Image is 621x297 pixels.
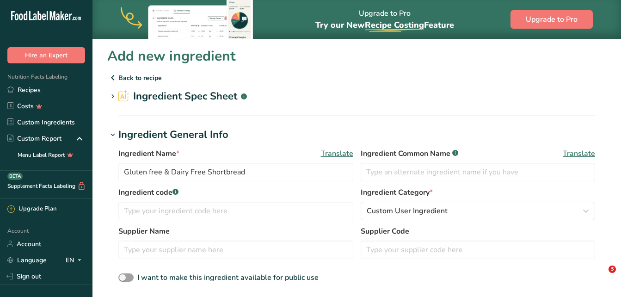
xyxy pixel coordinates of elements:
[361,148,458,159] span: Ingredient Common Name
[609,266,616,273] span: 3
[510,10,593,29] button: Upgrade to Pro
[66,254,85,266] div: EN
[7,134,61,143] div: Custom Report
[118,241,353,259] input: Type your supplier name here
[7,204,56,214] div: Upgrade Plan
[118,89,247,104] h2: Ingredient Spec Sheet
[118,187,353,198] label: Ingredient code
[361,202,596,220] button: Custom User Ingredient
[361,226,596,237] label: Supplier Code
[118,226,353,237] label: Supplier Name
[7,47,85,63] button: Hire an Expert
[137,272,319,283] span: I want to make this ingredient available for public use
[118,163,353,181] input: Type your ingredient name here
[367,205,448,217] span: Custom User Ingredient
[7,173,23,180] div: BETA
[118,148,179,159] span: Ingredient Name
[526,14,578,25] span: Upgrade to Pro
[321,148,353,159] span: Translate
[118,202,353,220] input: Type your ingredient code here
[365,19,424,31] span: Recipe Costing
[563,148,595,159] span: Translate
[107,46,236,67] h1: Add new ingredient
[118,127,228,142] div: Ingredient General Info
[590,266,612,288] iframe: Intercom live chat
[315,19,454,31] span: Try our New Feature
[315,0,454,39] div: Upgrade to Pro
[7,252,47,268] a: Language
[361,241,596,259] input: Type your supplier code here
[107,72,606,83] p: Back to recipe
[361,163,596,181] input: Type an alternate ingredient name if you have
[361,187,596,198] label: Ingredient Category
